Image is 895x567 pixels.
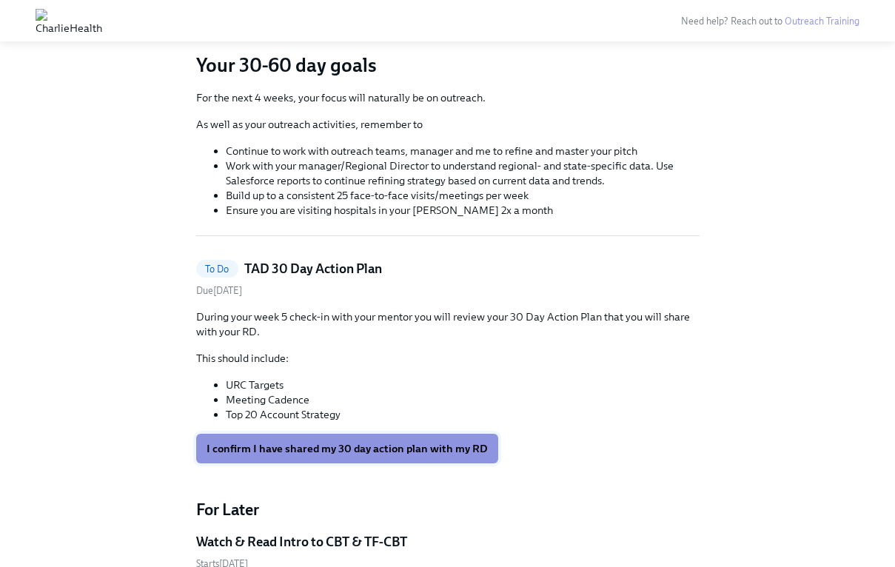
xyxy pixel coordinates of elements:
[244,260,382,278] h5: TAD 30 Day Action Plan
[785,16,859,27] a: Outreach Training
[196,285,242,296] span: Wednesday, September 24th 2025, 10:00 am
[196,90,700,105] p: For the next 4 weeks, your focus will naturally be on outreach.
[226,203,700,218] li: Ensure you are visiting hospitals in your [PERSON_NAME] 2x a month
[226,378,700,392] li: URC Targets
[681,16,859,27] span: Need help? Reach out to
[196,533,407,551] h5: Watch & Read Intro to CBT & TF-CBT
[196,264,238,275] span: To Do
[196,499,700,521] h4: For Later
[226,188,700,203] li: Build up to a consistent 25 face-to-face visits/meetings per week
[36,9,102,33] img: CharlieHealth
[196,52,700,78] h3: Your 30-60 day goals
[196,260,700,298] a: To DoTAD 30 Day Action PlanDue[DATE]
[196,351,700,366] p: This should include:
[207,441,488,456] span: I confirm I have shared my 30 day action plan with my RD
[226,392,700,407] li: Meeting Cadence
[196,117,700,132] p: As well as your outreach activities, remember to
[196,434,498,463] button: I confirm I have shared my 30 day action plan with my RD
[226,158,700,188] li: Work with your manager/Regional Director to understand regional- and state-specific data. Use Sal...
[196,309,700,339] p: During your week 5 check-in with your mentor you will review your 30 Day Action Plan that you wil...
[226,407,700,422] li: Top 20 Account Strategy
[226,144,700,158] li: Continue to work with outreach teams, manager and me to refine and master your pitch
